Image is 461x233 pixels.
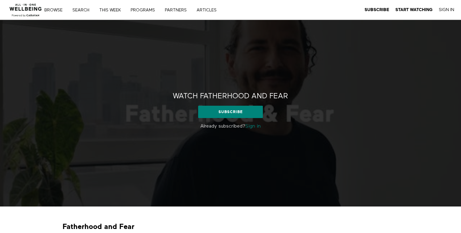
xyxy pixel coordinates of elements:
a: Start Watching [395,7,433,13]
h2: Watch Fatherhood and Fear [173,92,288,101]
a: PROGRAMS [129,8,161,12]
a: Browse [42,8,69,12]
a: Search [70,8,96,12]
a: Subscribe [365,7,389,13]
nav: Primary [49,7,229,13]
p: Already subscribed? [163,123,298,130]
strong: Subscribe [365,7,389,12]
a: Sign in [245,124,261,129]
strong: Start Watching [395,7,433,12]
a: THIS WEEK [97,8,127,12]
a: ARTICLES [194,8,223,12]
a: Subscribe [198,106,263,118]
a: Sign In [439,7,454,13]
a: PARTNERS [163,8,193,12]
strong: Fatherhood and Fear [63,222,134,231]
